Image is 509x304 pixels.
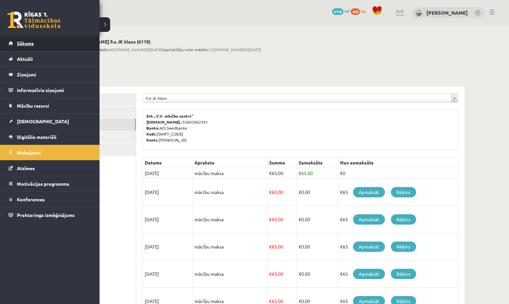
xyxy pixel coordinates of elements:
span: € [269,244,272,250]
td: €65 [338,233,458,260]
a: Rēķins [391,242,416,252]
span: 498 [351,8,360,15]
td: 65.00 [267,168,297,179]
th: Apraksts [193,157,267,168]
td: 0.00 [297,206,338,233]
td: 0.00 [297,179,338,206]
a: Sākums [9,36,91,51]
td: [DATE] [143,260,193,288]
a: Apmaksāt [353,187,385,197]
span: € [269,170,272,176]
a: Aktuāli [9,51,91,66]
td: €0 [338,168,458,179]
td: 65.00 [267,233,297,260]
a: Rēķins [391,269,416,279]
a: Rēķins [391,187,416,197]
th: Summa [267,157,297,168]
span: Konferences [17,196,45,202]
b: Banka: [146,125,160,131]
a: Mācību resursi [9,98,91,113]
span: € [269,216,272,222]
a: Apmaksāt [353,269,385,279]
b: [DOMAIN_NAME].: [146,119,182,125]
a: Proktoringa izmēģinājums [9,207,91,223]
span: Mācību resursi [17,103,49,109]
td: 0.00 [297,233,338,260]
span: € [299,170,301,176]
span: € [299,244,301,250]
td: €65 [338,179,458,206]
b: Iepriekšējo reizi redzēts [162,47,209,52]
img: Milana Belavina [415,10,422,17]
a: Ziņojumi [9,67,91,82]
td: 65.00 [297,168,338,179]
th: Samaksāts [297,157,338,168]
p: 53603062391 A/S Swedbanka [SWIFT_CODE] [FINANCIAL_ID] [146,113,454,143]
span: € [269,271,272,277]
th: Nav samaksāts [338,157,458,168]
td: mācību maksa [193,168,267,179]
span: € [269,298,272,304]
td: 65.00 [267,206,297,233]
a: Rīgas 1. Tālmācības vidusskola [7,12,60,28]
a: Digitālie materiāli [9,129,91,145]
td: [DATE] [143,168,193,179]
td: mācību maksa [193,260,267,288]
th: Datums [143,157,193,168]
b: Kods: [146,131,157,137]
a: 498 xp [351,8,369,14]
a: Rēķins [391,214,416,225]
span: Atzīmes [17,165,35,171]
span: 9.a JK klase [146,94,449,102]
td: 65.00 [267,260,297,288]
span: mP [344,8,350,14]
td: 65.00 [267,179,297,206]
td: €65 [338,206,458,233]
a: [PERSON_NAME] [426,9,468,16]
td: [DATE] [143,233,193,260]
a: Apmaksāt [353,242,385,252]
span: Digitālie materiāli [17,134,56,140]
h2: [PERSON_NAME] 9.a JK klase (6118) [71,39,261,45]
span: € [299,216,301,222]
td: mācību maksa [193,206,267,233]
span: Aktuāli [17,56,33,62]
span: 6118 [332,8,343,15]
b: Konts: [146,137,159,143]
span: Proktoringa izmēģinājums [17,212,75,218]
td: mācību maksa [193,179,267,206]
td: [DATE] [143,206,193,233]
a: Motivācijas programma [9,176,91,191]
span: € [269,189,272,195]
span: [DEMOGRAPHIC_DATA] [17,118,69,124]
span: € [299,189,301,195]
td: €65 [338,260,458,288]
a: Informatīvie ziņojumi [9,82,91,98]
legend: Maksājumi [17,145,91,160]
b: SIA „V.V. mācību centrs” [146,113,194,119]
a: Konferences [9,192,91,207]
span: 09:[PHONE_NUMBER][DATE] 18:[PHONE_NUMBER][DATE] [71,47,261,52]
td: mācību maksa [193,233,267,260]
td: [DATE] [143,179,193,206]
a: [DEMOGRAPHIC_DATA] [9,114,91,129]
legend: Ziņojumi [17,67,91,82]
a: Apmaksāt [353,214,385,225]
legend: Informatīvie ziņojumi [17,82,91,98]
span: Sākums [17,40,34,46]
td: 0.00 [297,260,338,288]
span: € [299,298,301,304]
a: 9.a JK klase [143,94,458,102]
span: xp [361,8,365,14]
span: € [299,271,301,277]
span: Motivācijas programma [17,181,69,187]
a: Atzīmes [9,160,91,176]
a: Maksājumi [9,145,91,160]
a: 6118 mP [332,8,350,14]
